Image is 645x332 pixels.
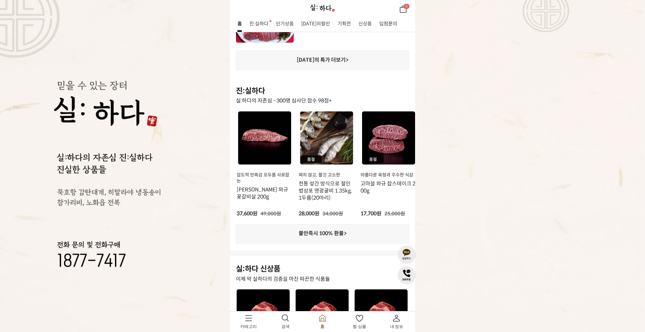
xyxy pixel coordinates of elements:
[337,21,351,27] a: 기획전
[236,224,409,243] a: 불만족시 100% 환불>
[299,230,347,237] span: 불만족시 100% 환불>
[358,167,420,180] span: 아름다운 육형과 우수한 식감
[237,17,242,32] a: 홈
[384,211,406,217] span: 25,000원
[297,57,349,63] span: [DATE]의 특가 더보기>
[236,98,421,104] div: 실:하다의 자존심 - 300명 심사단 점수 98점+
[236,50,409,70] a: [DATE]의 특가 더보기>
[299,210,322,217] span: 28,000원
[238,111,291,165] img: 고마블 와규 꽃갈비살
[276,21,294,27] a: 인기상품
[249,21,268,27] a: 진:실하다
[363,156,384,163] img: 품절
[406,4,408,8] span: 0
[236,89,421,95] div: 진:실하다
[234,167,296,186] span: 압도적 만족감 모두를 사로잡는
[267,311,304,332] a: 검색
[361,180,417,194] a: 고마블 와규 찹스테이크 200g
[236,276,421,282] div: 이제 막 실하다의 검증을 마친 따끈한 식품들
[304,311,341,332] a: 홈
[322,211,344,217] span: 34,000원
[237,186,293,200] a: [PERSON_NAME] 와규 꽃갈비살 200g
[299,180,355,202] a: 전통 섶간 방식으로 절인 법성포 영광굴비 1.35kg, 1두름(20마리)
[341,311,378,332] a: 찜 상품
[378,311,415,332] a: 내 정보
[362,111,415,165] img: 고마블 와규 찹스테이크
[52,81,161,271] img: background_info.png
[236,267,421,273] div: 실:하다 신상품
[230,311,267,332] a: 카테고리
[301,156,322,163] img: 품절
[261,211,282,217] span: 49,000원
[396,245,417,265] img: 카카오플러스친구
[358,21,372,27] a: 신상품
[300,111,353,165] img: 전통 섶간 방식으로 절인 법성포 영광굴비
[237,210,261,217] span: 37,600원
[379,21,397,27] a: 입점문의
[296,167,358,180] span: 짜지 않고, 쫄깃 고소한
[361,210,384,217] span: 17,700원
[309,4,335,12] img: 로고
[301,21,330,27] a: [DATE]의할인
[396,265,417,286] img: 전화구매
